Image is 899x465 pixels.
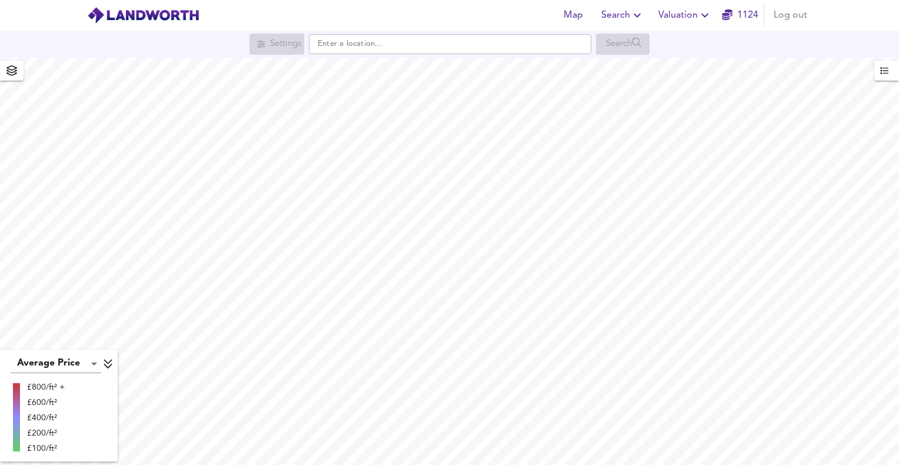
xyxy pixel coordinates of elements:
button: Valuation [654,4,717,27]
div: £200/ft² [27,427,65,439]
input: Enter a location... [309,34,591,54]
button: Search [597,4,649,27]
div: Search for a location first or explore the map [249,34,304,55]
div: £800/ft² + [27,381,65,393]
span: Log out [774,7,807,24]
div: £100/ft² [27,443,65,454]
button: 1124 [721,4,759,27]
img: logo [87,6,199,24]
span: Map [559,7,587,24]
span: Search [601,7,644,24]
button: Map [554,4,592,27]
div: £600/ft² [27,397,65,408]
button: Log out [769,4,812,27]
a: 1124 [722,7,758,24]
span: Valuation [658,7,712,24]
div: £400/ft² [27,412,65,424]
div: Average Price [11,354,101,373]
div: Search for a location first or explore the map [596,34,650,55]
